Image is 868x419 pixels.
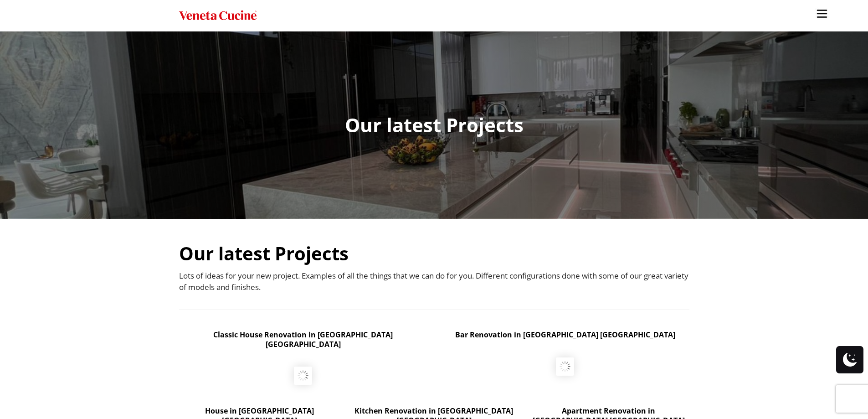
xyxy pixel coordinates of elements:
[179,326,427,354] h2: Classic House Renovation in [GEOGRAPHIC_DATA] [GEOGRAPHIC_DATA]
[179,237,349,270] h2: Our latest Projects
[455,326,675,344] h2: Bar Renovation in [GEOGRAPHIC_DATA] [GEOGRAPHIC_DATA]
[815,7,829,21] img: burger-menu-svgrepo-com-30x30.jpg
[179,9,257,22] img: Veneta Cucine USA
[179,270,689,293] p: Lots of ideas for your new project. Examples of all the things that we can do for you. Different ...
